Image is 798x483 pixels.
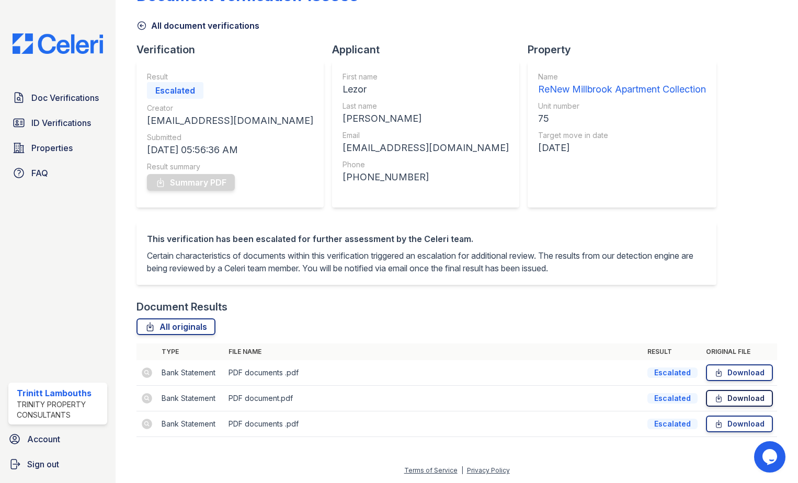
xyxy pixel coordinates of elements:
[404,466,458,474] a: Terms of Service
[706,390,773,407] a: Download
[538,72,706,82] div: Name
[27,458,59,470] span: Sign out
[343,111,509,126] div: [PERSON_NAME]
[147,82,203,99] div: Escalated
[8,112,107,133] a: ID Verifications
[157,360,224,386] td: Bank Statement
[8,137,107,158] a: Properties
[31,167,48,179] span: FAQ
[467,466,510,474] a: Privacy Policy
[343,159,509,170] div: Phone
[17,399,103,420] div: Trinity Property Consultants
[224,386,643,411] td: PDF document.pdf
[538,141,706,155] div: [DATE]
[647,393,698,404] div: Escalated
[147,233,706,245] div: This verification has been escalated for further assessment by the Celeri team.
[702,343,777,360] th: Original file
[706,364,773,381] a: Download
[157,411,224,437] td: Bank Statement
[136,300,227,314] div: Document Results
[343,101,509,111] div: Last name
[31,91,99,104] span: Doc Verifications
[31,117,91,129] span: ID Verifications
[332,42,528,57] div: Applicant
[706,416,773,432] a: Download
[136,19,259,32] a: All document verifications
[8,87,107,108] a: Doc Verifications
[538,72,706,97] a: Name ReNew Millbrook Apartment Collection
[538,111,706,126] div: 75
[157,343,224,360] th: Type
[136,42,332,57] div: Verification
[643,343,702,360] th: Result
[224,360,643,386] td: PDF documents .pdf
[147,249,706,274] p: Certain characteristics of documents within this verification triggered an escalation for additio...
[147,143,313,157] div: [DATE] 05:56:36 AM
[31,142,73,154] span: Properties
[343,82,509,97] div: Lezor
[461,466,463,474] div: |
[4,454,111,475] a: Sign out
[147,113,313,128] div: [EMAIL_ADDRESS][DOMAIN_NAME]
[27,433,60,445] span: Account
[224,411,643,437] td: PDF documents .pdf
[147,132,313,143] div: Submitted
[157,386,224,411] td: Bank Statement
[538,130,706,141] div: Target move in date
[224,343,643,360] th: File name
[4,429,111,450] a: Account
[343,170,509,185] div: [PHONE_NUMBER]
[136,318,215,335] a: All originals
[147,162,313,172] div: Result summary
[538,82,706,97] div: ReNew Millbrook Apartment Collection
[528,42,725,57] div: Property
[4,33,111,54] img: CE_Logo_Blue-a8612792a0a2168367f1c8372b55b34899dd931a85d93a1a3d3e32e68fde9ad4.png
[343,141,509,155] div: [EMAIL_ADDRESS][DOMAIN_NAME]
[343,72,509,82] div: First name
[17,387,103,399] div: Trinitt Lambouths
[147,72,313,82] div: Result
[8,163,107,183] a: FAQ
[754,441,788,473] iframe: chat widget
[647,419,698,429] div: Escalated
[343,130,509,141] div: Email
[147,103,313,113] div: Creator
[647,367,698,378] div: Escalated
[538,101,706,111] div: Unit number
